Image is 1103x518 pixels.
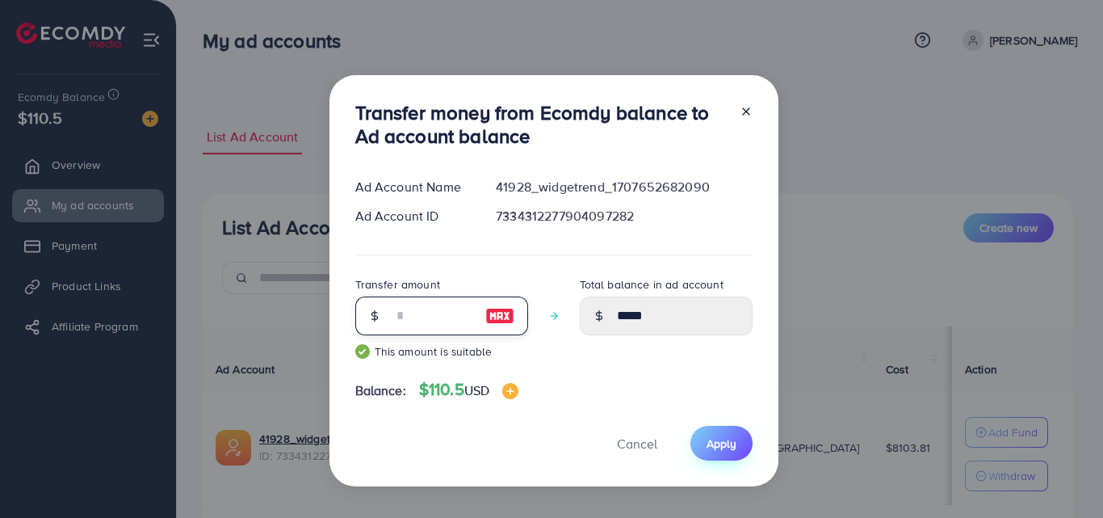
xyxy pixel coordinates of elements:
small: This amount is suitable [355,343,528,360]
div: 7334312277904097282 [483,207,765,225]
img: guide [355,344,370,359]
iframe: Chat [1034,445,1091,506]
h4: $110.5 [419,380,518,400]
img: image [485,306,514,326]
div: Ad Account ID [342,207,484,225]
label: Total balance in ad account [580,276,723,293]
h3: Transfer money from Ecomdy balance to Ad account balance [355,101,727,148]
span: USD [464,381,489,399]
span: Cancel [617,435,657,453]
div: Ad Account Name [342,178,484,196]
label: Transfer amount [355,276,440,293]
div: 41928_widgetrend_1707652682090 [483,178,765,196]
span: Balance: [355,381,406,400]
span: Apply [707,436,736,452]
button: Apply [690,426,753,461]
img: image [502,383,518,399]
button: Cancel [597,426,677,461]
